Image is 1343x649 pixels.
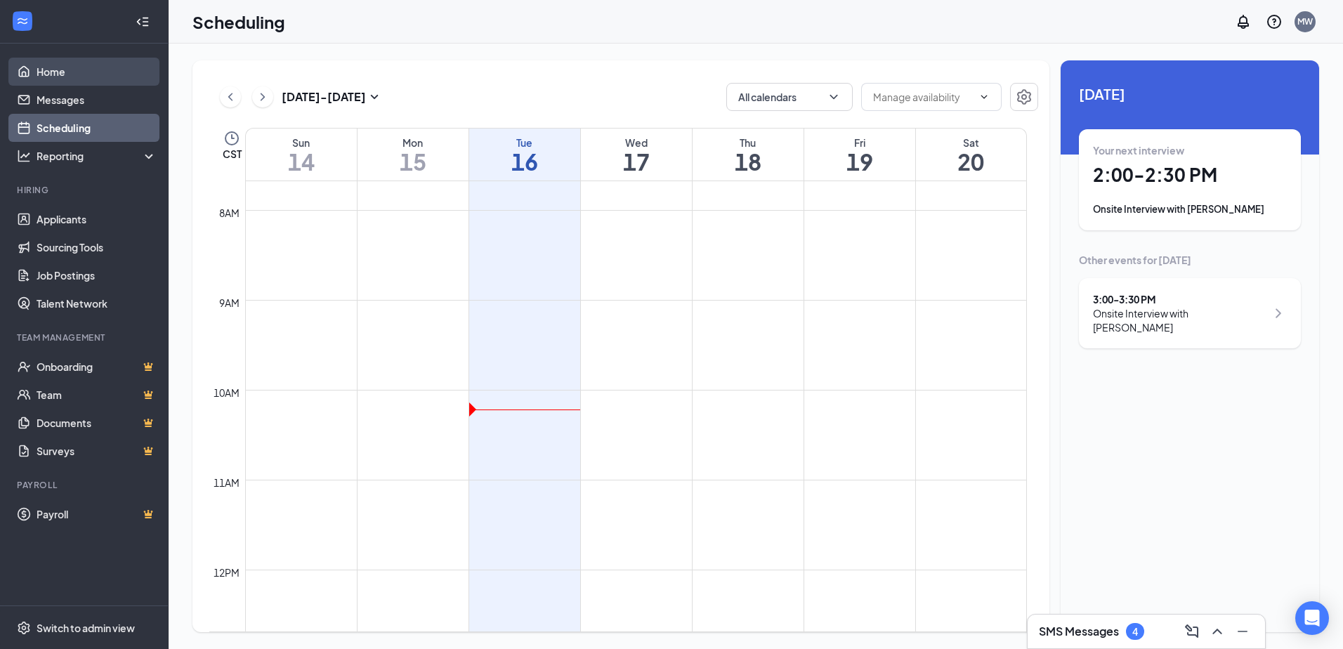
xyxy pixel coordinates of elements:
a: September 16, 2025 [469,129,580,181]
a: Home [37,58,157,86]
div: Wed [581,136,692,150]
a: Sourcing Tools [37,233,157,261]
div: Mon [358,136,469,150]
h1: 2:00 - 2:30 PM [1093,163,1287,187]
a: Applicants [37,205,157,233]
span: CST [223,147,242,161]
div: Switch to admin view [37,621,135,635]
h1: 18 [693,150,804,173]
h1: 17 [581,150,692,173]
div: Onsite Interview with [PERSON_NAME] [1093,306,1266,334]
svg: Analysis [17,149,31,163]
div: Sun [246,136,357,150]
svg: Settings [17,621,31,635]
a: September 19, 2025 [804,129,915,181]
a: September 18, 2025 [693,129,804,181]
svg: ChevronDown [978,91,990,103]
div: 11am [211,475,242,490]
div: 10am [211,385,242,400]
svg: Clock [223,130,240,147]
a: DocumentsCrown [37,409,157,437]
h1: 16 [469,150,580,173]
a: September 15, 2025 [358,129,469,181]
span: [DATE] [1079,83,1301,105]
div: Sat [916,136,1027,150]
h1: 19 [804,150,915,173]
div: Fri [804,136,915,150]
div: Reporting [37,149,157,163]
div: Other events for [DATE] [1079,253,1301,267]
h1: Scheduling [192,10,285,34]
h1: 15 [358,150,469,173]
svg: Minimize [1234,623,1251,640]
h1: 14 [246,150,357,173]
a: TeamCrown [37,381,157,409]
div: Open Intercom Messenger [1295,601,1329,635]
input: Manage availability [873,89,973,105]
div: 9am [216,295,242,310]
div: Your next interview [1093,143,1287,157]
button: ComposeMessage [1181,620,1203,643]
div: 3:00 - 3:30 PM [1093,292,1266,306]
svg: ChevronLeft [223,88,237,105]
button: Settings [1010,83,1038,111]
div: 4 [1132,626,1138,638]
div: MW [1297,15,1313,27]
a: PayrollCrown [37,500,157,528]
svg: SmallChevronDown [366,88,383,105]
a: SurveysCrown [37,437,157,465]
svg: Notifications [1235,13,1252,30]
svg: QuestionInfo [1266,13,1283,30]
a: September 17, 2025 [581,129,692,181]
button: ChevronUp [1206,620,1229,643]
svg: Collapse [136,15,150,29]
svg: ChevronDown [827,90,841,104]
div: 12pm [211,565,242,580]
button: ChevronLeft [220,86,241,107]
svg: ChevronRight [256,88,270,105]
a: OnboardingCrown [37,353,157,381]
svg: ChevronRight [1270,305,1287,322]
a: Job Postings [37,261,157,289]
button: All calendarsChevronDown [726,83,853,111]
div: Thu [693,136,804,150]
div: 8am [216,205,242,221]
a: September 14, 2025 [246,129,357,181]
svg: WorkstreamLogo [15,14,30,28]
svg: ComposeMessage [1184,623,1200,640]
a: Messages [37,86,157,114]
div: Payroll [17,479,154,491]
div: Tue [469,136,580,150]
svg: ChevronUp [1209,623,1226,640]
a: Talent Network [37,289,157,317]
svg: Settings [1016,88,1033,105]
div: Hiring [17,184,154,196]
h1: 20 [916,150,1027,173]
a: September 20, 2025 [916,129,1027,181]
button: ChevronRight [252,86,273,107]
div: Team Management [17,332,154,343]
button: Minimize [1231,620,1254,643]
h3: [DATE] - [DATE] [282,89,366,105]
div: Onsite Interview with [PERSON_NAME] [1093,202,1287,216]
a: Scheduling [37,114,157,142]
h3: SMS Messages [1039,624,1119,639]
